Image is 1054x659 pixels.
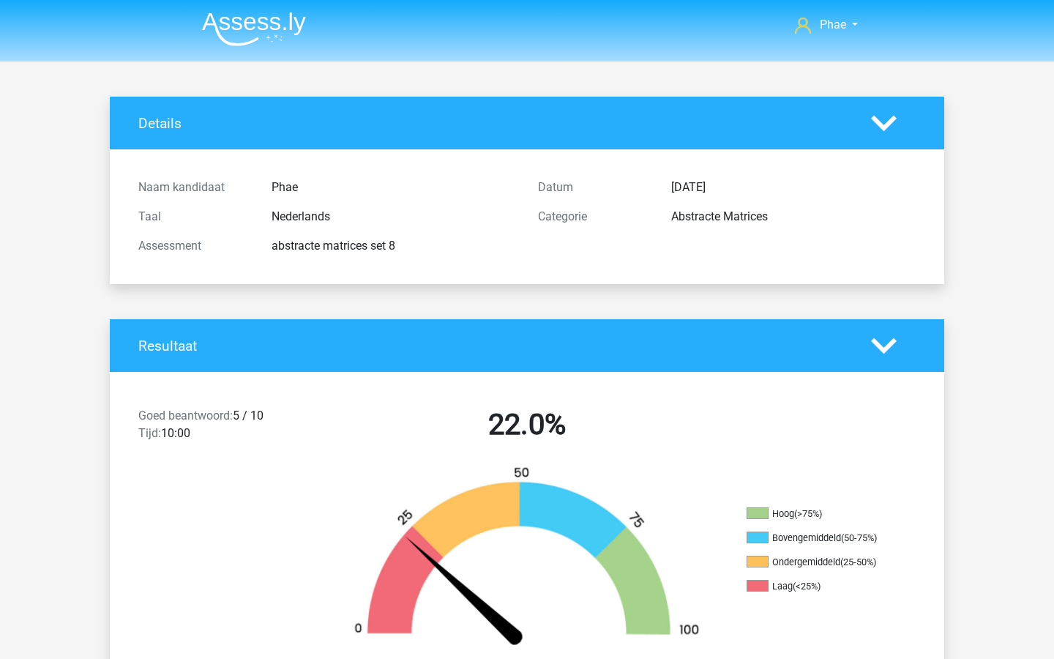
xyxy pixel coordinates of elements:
[660,208,927,226] div: Abstracte Matrices
[747,556,893,569] li: Ondergemiddeld
[527,179,660,196] div: Datum
[127,208,261,226] div: Taal
[138,115,849,132] h4: Details
[261,179,527,196] div: Phae
[127,179,261,196] div: Naam kandidaat
[794,508,822,519] div: (>75%)
[789,16,864,34] a: Phae
[127,407,327,448] div: 5 / 10 10:00
[138,409,233,422] span: Goed beantwoord:
[138,426,161,440] span: Tijd:
[202,12,306,46] img: Assessly
[793,581,821,592] div: (<25%)
[261,237,527,255] div: abstracte matrices set 8
[660,179,927,196] div: [DATE]
[527,208,660,226] div: Categorie
[329,466,725,649] img: 22.a52c633a1487.png
[338,407,716,442] h2: 22.0%
[261,208,527,226] div: Nederlands
[127,237,261,255] div: Assessment
[747,580,893,593] li: Laag
[747,532,893,545] li: Bovengemiddeld
[747,507,893,521] li: Hoog
[138,338,849,354] h4: Resultaat
[840,556,876,567] div: (25-50%)
[841,532,877,543] div: (50-75%)
[820,18,846,31] span: Phae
